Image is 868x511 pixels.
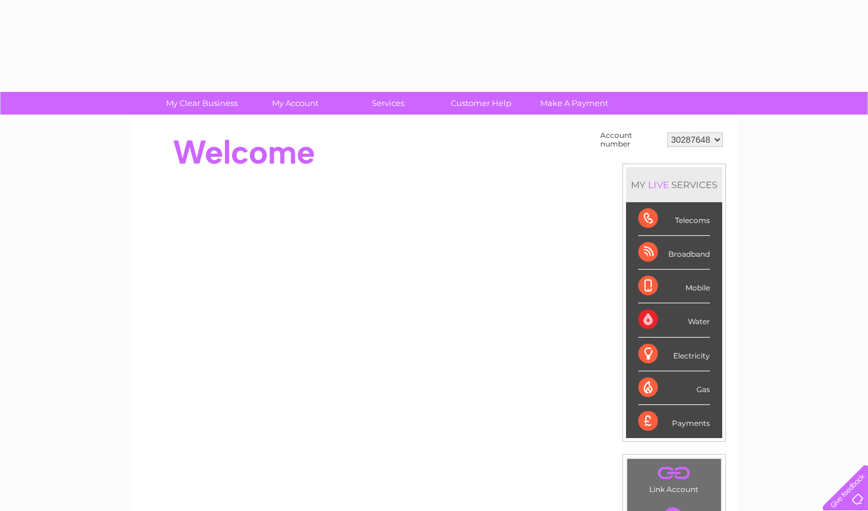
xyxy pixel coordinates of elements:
a: Make A Payment [524,92,625,115]
div: Gas [638,371,710,405]
div: Broadband [638,236,710,270]
div: Mobile [638,270,710,303]
a: . [630,462,718,483]
td: Link Account [627,458,722,497]
div: MY SERVICES [626,167,722,202]
div: Electricity [638,338,710,371]
td: Account number [597,128,664,151]
div: Payments [638,405,710,438]
a: My Account [244,92,345,115]
div: Water [638,303,710,337]
div: LIVE [646,179,671,191]
a: My Clear Business [151,92,252,115]
div: Telecoms [638,202,710,236]
a: Services [338,92,439,115]
a: Customer Help [431,92,532,115]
